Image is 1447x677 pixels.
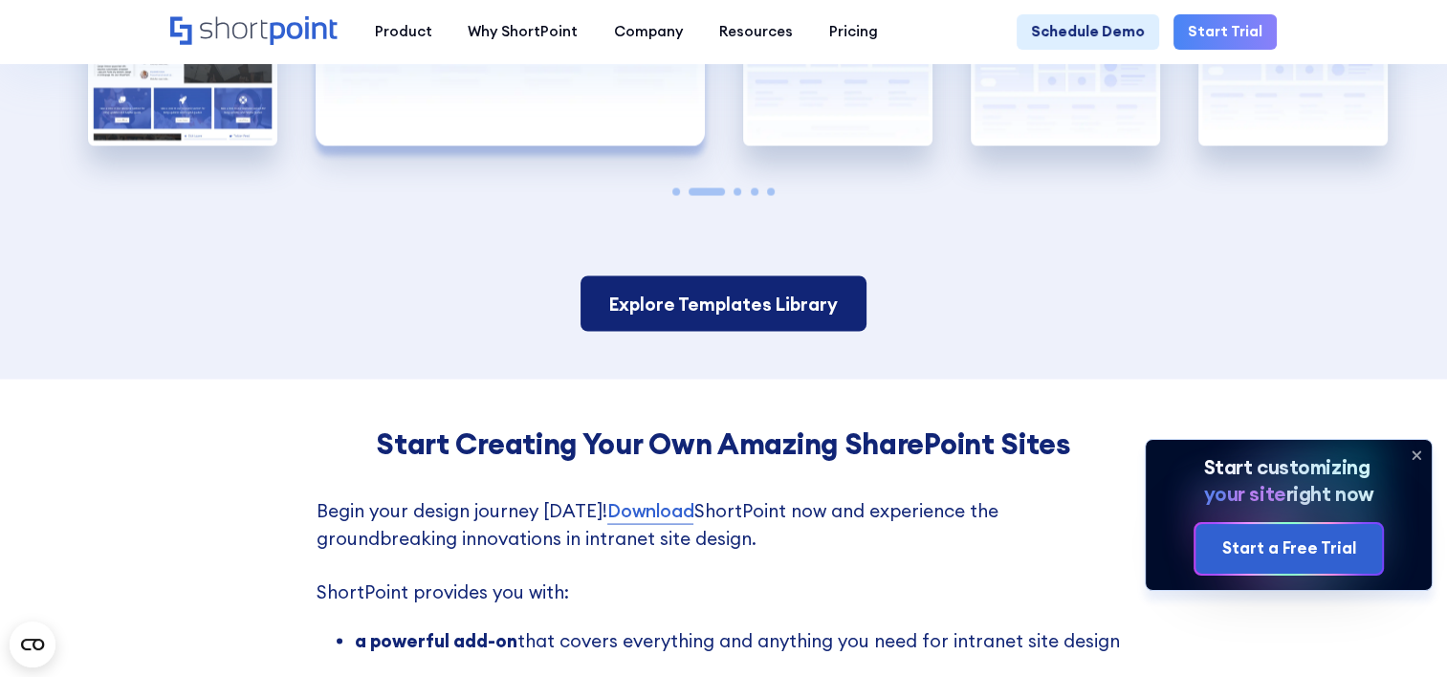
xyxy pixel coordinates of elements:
a: Start Trial [1173,14,1277,51]
a: Why ShortPoint [449,14,596,51]
span: Go to slide 1 [672,188,680,196]
div: Start a Free Trial [1222,536,1356,561]
iframe: Chat Widget [1351,585,1447,677]
div: Product [374,21,431,43]
h4: Start Creating Your Own Amazing SharePoint Sites [317,427,1130,461]
a: Start a Free Trial [1195,524,1381,575]
div: Resources [719,21,793,43]
span: Go to slide 3 [734,188,741,196]
div: Company [614,21,683,43]
a: Resources [701,14,811,51]
a: Home [170,16,339,47]
span: Go to slide 4 [751,188,758,196]
button: Open CMP widget [10,622,55,667]
span: Go to slide 5 [767,188,775,196]
li: that covers everything and anything you need for intranet site design [355,627,1130,654]
span: Go to slide 2 [689,188,725,196]
a: Download [607,497,694,524]
div: Why ShortPoint [468,21,578,43]
a: Explore Templates Library [581,276,867,333]
a: Company [596,14,701,51]
a: Pricing [811,14,896,51]
a: Schedule Demo [1017,14,1159,51]
strong: a powerful add-on [355,629,517,652]
p: Begin your design journey [DATE]! ShortPoint now and experience the groundbreaking innovations in... [317,497,1130,605]
a: Product [357,14,450,51]
div: Pricing [829,21,878,43]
